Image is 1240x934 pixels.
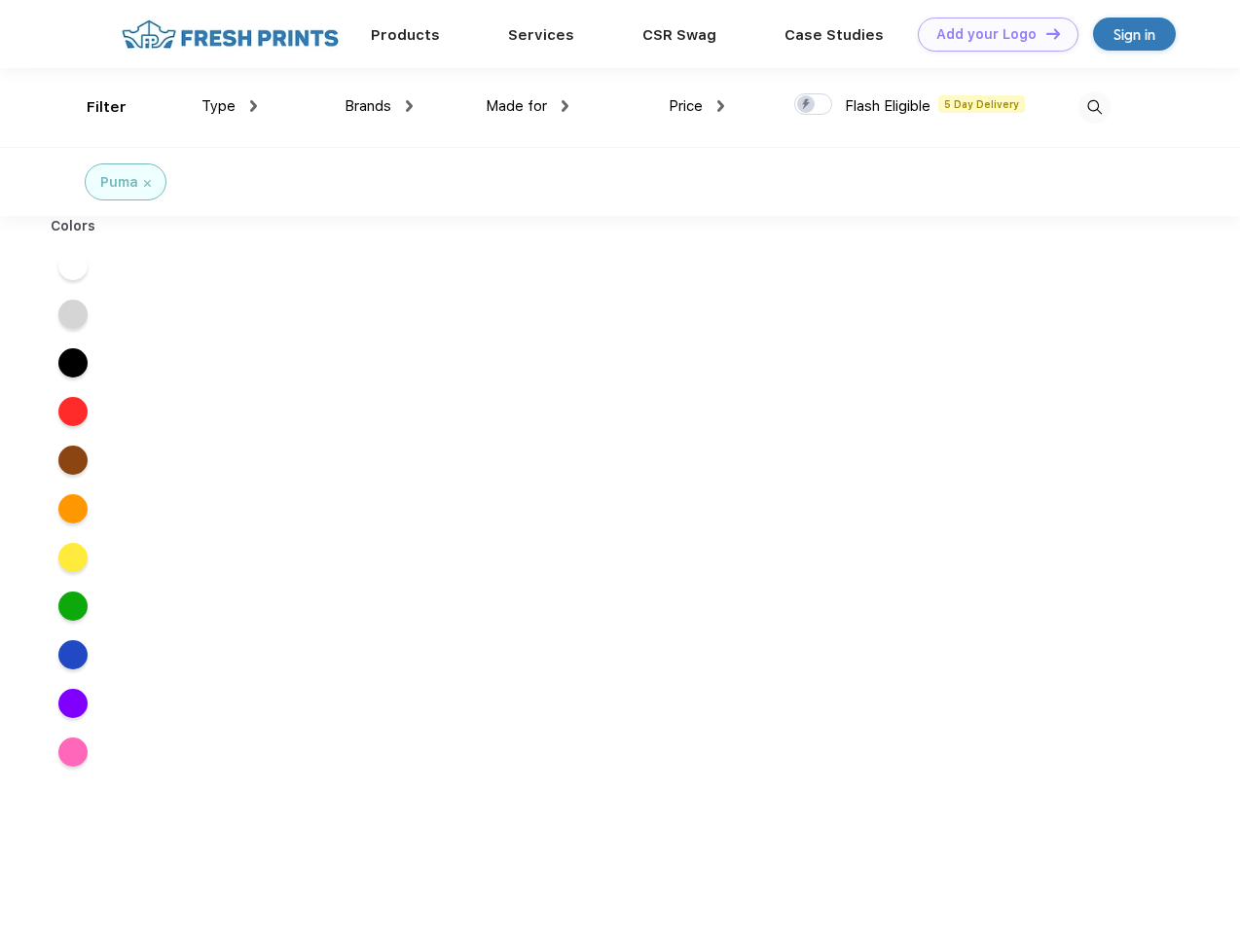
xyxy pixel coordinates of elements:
[1113,23,1155,46] div: Sign in
[144,180,151,187] img: filter_cancel.svg
[100,172,138,193] div: Puma
[406,100,413,112] img: dropdown.png
[562,100,568,112] img: dropdown.png
[345,97,391,115] span: Brands
[1046,28,1060,39] img: DT
[371,26,440,44] a: Products
[845,97,930,115] span: Flash Eligible
[717,100,724,112] img: dropdown.png
[87,96,127,119] div: Filter
[938,95,1025,113] span: 5 Day Delivery
[250,100,257,112] img: dropdown.png
[508,26,574,44] a: Services
[1093,18,1176,51] a: Sign in
[36,216,111,236] div: Colors
[116,18,345,52] img: fo%20logo%202.webp
[669,97,703,115] span: Price
[486,97,547,115] span: Made for
[201,97,236,115] span: Type
[1078,91,1111,124] img: desktop_search.svg
[642,26,716,44] a: CSR Swag
[936,26,1037,43] div: Add your Logo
